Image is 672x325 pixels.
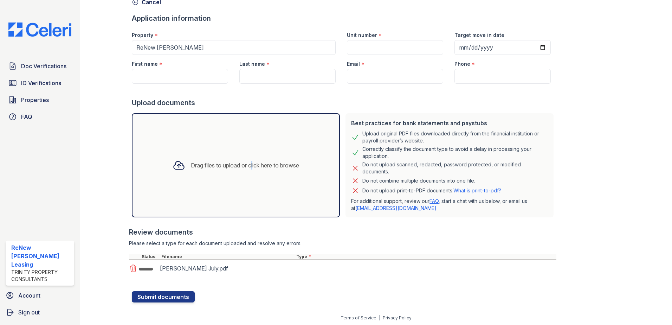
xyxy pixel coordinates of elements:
[3,288,77,302] a: Account
[454,60,470,68] label: Phone
[341,315,376,320] a: Terms of Service
[454,32,504,39] label: Target move in date
[6,59,74,73] a: Doc Verifications
[160,254,295,260] div: Filename
[129,240,556,247] div: Please select a type for each document uploaded and resolve any errors.
[347,60,360,68] label: Email
[362,161,548,175] div: Do not upload scanned, redacted, password protected, or modified documents.
[3,305,77,319] a: Sign out
[383,315,412,320] a: Privacy Policy
[18,308,40,317] span: Sign out
[362,187,501,194] p: Do not upload print-to-PDF documents.
[3,23,77,37] img: CE_Logo_Blue-a8612792a0a2168367f1c8372b55b34899dd931a85d93a1a3d3e32e68fde9ad4.png
[239,60,265,68] label: Last name
[21,62,66,70] span: Doc Verifications
[21,113,32,121] span: FAQ
[351,198,548,212] p: For additional support, review our , start a chat with us below, or email us at
[11,269,71,283] div: Trinity Property Consultants
[453,187,501,193] a: What is print-to-pdf?
[379,315,380,320] div: |
[140,254,160,260] div: Status
[21,96,49,104] span: Properties
[132,291,195,302] button: Submit documents
[6,76,74,90] a: ID Verifications
[132,32,153,39] label: Property
[129,227,556,237] div: Review documents
[6,110,74,124] a: FAQ
[11,243,71,269] div: ReNew [PERSON_NAME] Leasing
[160,263,292,274] div: [PERSON_NAME] July.pdf
[295,254,556,260] div: Type
[429,198,439,204] a: FAQ
[21,79,61,87] span: ID Verifications
[355,205,437,211] a: [EMAIL_ADDRESS][DOMAIN_NAME]
[362,177,475,185] div: Do not combine multiple documents into one file.
[351,119,548,127] div: Best practices for bank statements and paystubs
[191,161,299,170] div: Drag files to upload or click here to browse
[18,291,40,300] span: Account
[347,32,377,39] label: Unit number
[132,13,556,23] div: Application information
[132,60,158,68] label: First name
[362,130,548,144] div: Upload original PDF files downloaded directly from the financial institution or payroll provider’...
[362,146,548,160] div: Correctly classify the document type to avoid a delay in processing your application.
[6,93,74,107] a: Properties
[132,98,556,108] div: Upload documents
